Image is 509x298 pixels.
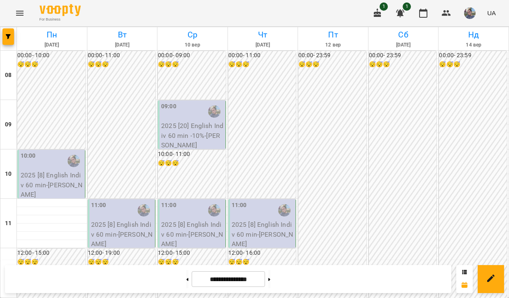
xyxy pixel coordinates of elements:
p: 2025 [8] English Indiv 60 min - [PERSON_NAME] [232,220,294,249]
p: 2025 [8] English Indiv 60 min - [PERSON_NAME] [21,170,83,200]
img: Павленко Світлана (а) [68,155,80,167]
label: 11:00 [161,201,176,210]
h6: 😴😴😴 [439,60,507,69]
span: 1 [403,2,411,11]
h6: [DATE] [229,41,297,49]
h6: 00:00 - 09:00 [158,51,226,60]
img: Павленко Світлана (а) [208,204,220,217]
img: 12e81ef5014e817b1a9089eb975a08d3.jpeg [464,7,476,19]
h6: 00:00 - 11:00 [228,51,296,60]
h6: 😴😴😴 [88,60,156,69]
h6: 00:00 - 10:00 [17,51,85,60]
h6: 12:00 - 16:00 [228,249,296,258]
h6: 😴😴😴 [298,60,366,69]
h6: 00:00 - 23:59 [439,51,507,60]
h6: 12 вер [299,41,367,49]
label: 09:00 [161,102,176,111]
p: 2025 [20] English Indiv 60 min -10% - [PERSON_NAME] [161,121,224,150]
label: 11:00 [91,201,106,210]
img: Павленко Світлана (а) [138,204,150,217]
button: UA [484,5,499,21]
h6: Чт [229,28,297,41]
h6: 😴😴😴 [17,60,85,69]
h6: 11 [5,219,12,228]
h6: [DATE] [89,41,156,49]
h6: 10:00 - 11:00 [158,150,226,159]
h6: 😴😴😴 [158,258,226,267]
h6: 😴😴😴 [88,258,156,267]
h6: 12:00 - 15:00 [17,249,85,258]
h6: 😴😴😴 [228,258,296,267]
h6: 😴😴😴 [158,159,226,168]
h6: 10 вер [159,41,226,49]
h6: Вт [89,28,156,41]
h6: 08 [5,71,12,80]
h6: 00:00 - 23:59 [369,51,437,60]
span: UA [487,9,496,17]
img: Павленко Світлана (а) [208,105,220,118]
h6: Пн [18,28,86,41]
h6: 10 [5,170,12,179]
span: For Business [40,17,81,22]
label: 11:00 [232,201,247,210]
h6: 00:00 - 23:59 [298,51,366,60]
h6: 00:00 - 11:00 [88,51,156,60]
h6: 😴😴😴 [369,60,437,69]
h6: 14 вер [440,41,507,49]
span: 1 [380,2,388,11]
img: Voopty Logo [40,4,81,16]
h6: 😴😴😴 [228,60,296,69]
h6: [DATE] [370,41,437,49]
h6: 12:00 - 15:00 [158,249,226,258]
h6: 😴😴😴 [158,60,226,69]
h6: 😴😴😴 [17,258,85,267]
label: 10:00 [21,151,36,161]
h6: 12:00 - 19:00 [88,249,156,258]
h6: 09 [5,120,12,129]
p: 2025 [8] English Indiv 60 min - [PERSON_NAME] [161,220,224,249]
p: 2025 [8] English Indiv 60 min - [PERSON_NAME] [91,220,154,249]
h6: [DATE] [18,41,86,49]
h6: Нд [440,28,507,41]
img: Павленко Світлана (а) [278,204,291,217]
h6: Пт [299,28,367,41]
h6: Сб [370,28,437,41]
button: Menu [10,3,30,23]
h6: Ср [159,28,226,41]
